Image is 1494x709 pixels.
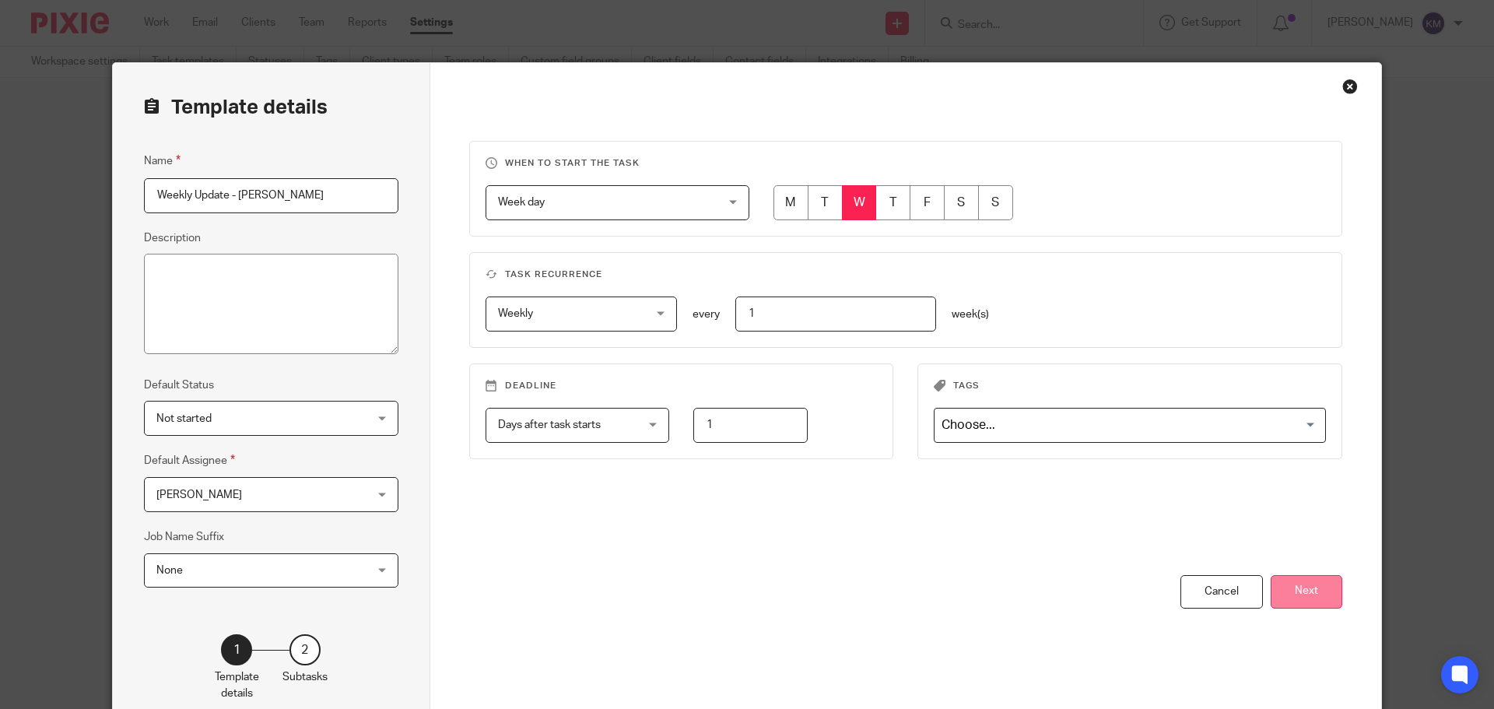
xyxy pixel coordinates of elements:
h3: Task recurrence [486,269,1327,281]
p: Template details [215,669,259,701]
input: Search for option [936,412,1317,439]
h3: When to start the task [486,157,1327,170]
span: Days after task starts [498,419,601,430]
div: 1 [221,634,252,665]
div: 2 [289,634,321,665]
div: Cancel [1180,575,1263,609]
h2: Template details [144,94,328,121]
button: Next [1271,575,1342,609]
label: Name [144,152,181,170]
span: Week day [498,197,545,208]
label: Job Name Suffix [144,529,224,545]
span: week(s) [952,309,989,320]
label: Description [144,230,201,246]
p: every [693,307,720,322]
h3: Deadline [486,380,878,392]
div: Search for option [934,408,1326,443]
span: None [156,565,183,576]
label: Default Status [144,377,214,393]
div: Close this dialog window [1342,79,1358,94]
h3: Tags [934,380,1326,392]
p: Subtasks [282,669,328,685]
span: Weekly [498,308,533,319]
span: Not started [156,413,212,424]
label: Default Assignee [144,451,235,469]
span: [PERSON_NAME] [156,490,242,500]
